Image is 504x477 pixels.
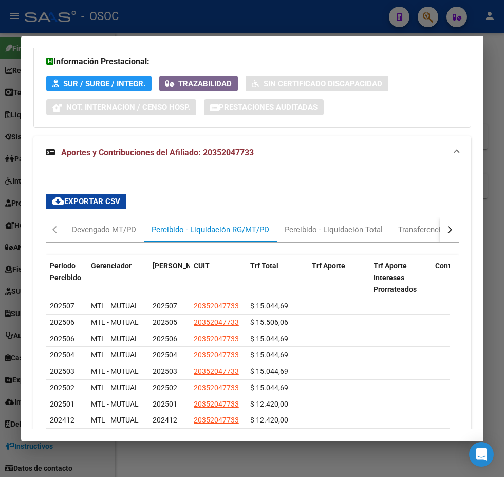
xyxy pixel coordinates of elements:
span: $ 15.044,69 [250,302,288,310]
button: Trazabilidad [159,76,238,91]
datatable-header-cell: Período Devengado [148,255,190,300]
span: MTL - MUTUAL [91,400,139,408]
span: 202507 [50,302,74,310]
span: $ 15.044,69 [250,351,288,359]
span: 20352047733 [194,400,239,408]
span: Trazabilidad [178,79,232,88]
span: 20352047733 [194,351,239,359]
span: CUIT [194,262,210,270]
span: MTL - MUTUAL [91,318,139,326]
datatable-header-cell: Gerenciador [87,255,148,300]
button: Exportar CSV [46,194,126,209]
button: Prestaciones Auditadas [204,99,324,115]
span: [PERSON_NAME] [153,262,208,270]
span: 202501 [153,400,177,408]
span: 202504 [153,351,177,359]
span: $ 12.420,00 [250,416,288,424]
span: Prestaciones Auditadas [219,103,318,112]
div: Open Intercom Messenger [469,442,494,467]
span: $ 15.506,06 [250,318,288,326]
span: 20352047733 [194,367,239,375]
span: 202506 [50,335,74,343]
mat-expansion-panel-header: Aportes y Contribuciones del Afiliado: 20352047733 [33,136,471,169]
span: 202501 [50,400,74,408]
span: 202412 [153,416,177,424]
span: MTL - MUTUAL [91,351,139,359]
span: 202412 [50,416,74,424]
datatable-header-cell: CUIT [190,255,246,300]
span: 20352047733 [194,416,239,424]
span: SUR / SURGE / INTEGR. [63,79,145,88]
span: 20352047733 [194,318,239,326]
span: MTL - MUTUAL [91,383,139,392]
span: Exportar CSV [52,197,120,206]
div: Devengado MT/PD [72,224,136,235]
span: MTL - MUTUAL [91,367,139,375]
span: 20352047733 [194,383,239,392]
span: 20352047733 [194,335,239,343]
div: Percibido - Liquidación RG/MT/PD [152,224,269,235]
span: 20352047733 [194,302,239,310]
span: $ 15.044,69 [250,367,288,375]
mat-icon: cloud_download [52,195,64,207]
span: MTL - MUTUAL [91,302,139,310]
h3: Información Prestacional: [46,56,458,68]
span: Trf Aporte Intereses Prorrateados [374,262,417,293]
span: Gerenciador [91,262,132,270]
span: $ 15.044,69 [250,383,288,392]
span: MTL - MUTUAL [91,335,139,343]
button: Not. Internacion / Censo Hosp. [46,99,196,115]
div: Transferencias ARCA [398,224,471,235]
datatable-header-cell: Trf Total [246,255,308,300]
span: Contribución [435,262,477,270]
span: MTL - MUTUAL [91,416,139,424]
span: $ 12.420,00 [250,400,288,408]
datatable-header-cell: Trf Aporte [308,255,369,300]
span: Sin Certificado Discapacidad [264,79,382,88]
span: 202503 [50,367,74,375]
span: 202503 [153,367,177,375]
div: Percibido - Liquidación Total [285,224,383,235]
span: 202502 [153,383,177,392]
span: $ 15.044,69 [250,335,288,343]
span: 202504 [50,351,74,359]
span: Not. Internacion / Censo Hosp. [66,103,190,112]
span: 202505 [153,318,177,326]
span: Trf Total [250,262,278,270]
span: 202502 [50,383,74,392]
span: Período Percibido [50,262,81,282]
button: SUR / SURGE / INTEGR. [46,76,152,91]
button: Sin Certificado Discapacidad [246,76,388,91]
span: 202506 [153,335,177,343]
datatable-header-cell: Contribución [431,255,493,300]
datatable-header-cell: Trf Aporte Intereses Prorrateados [369,255,431,300]
span: 202506 [50,318,74,326]
span: Trf Aporte [312,262,345,270]
span: 202507 [153,302,177,310]
span: Aportes y Contribuciones del Afiliado: 20352047733 [61,148,254,157]
datatable-header-cell: Período Percibido [46,255,87,300]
